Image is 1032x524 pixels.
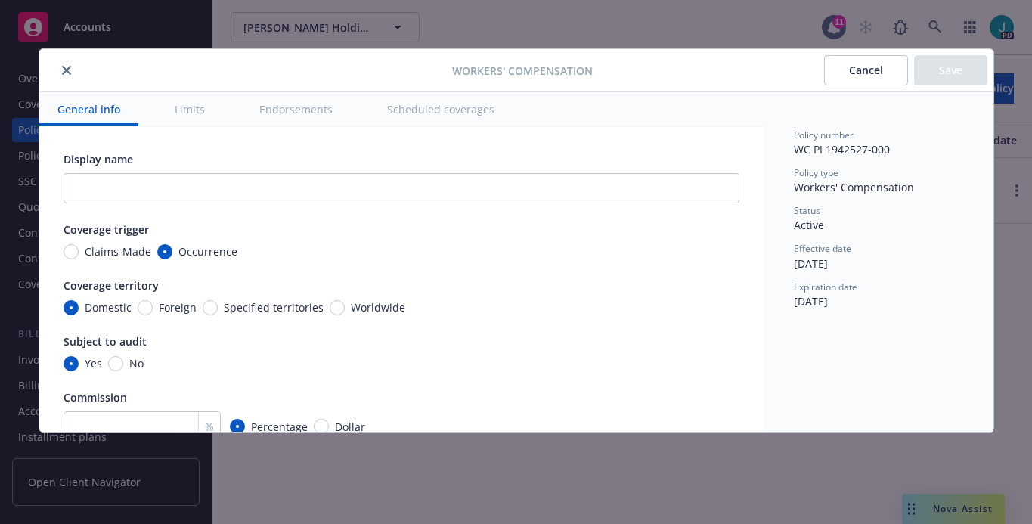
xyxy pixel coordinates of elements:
[85,299,132,315] span: Domestic
[159,299,197,315] span: Foreign
[157,244,172,259] input: Occurrence
[824,55,908,85] button: Cancel
[330,300,345,315] input: Worldwide
[224,299,324,315] span: Specified territories
[794,180,914,194] span: Workers' Compensation
[39,92,138,126] button: General info
[85,243,151,259] span: Claims-Made
[230,419,245,434] input: Percentage
[205,419,214,435] span: %
[64,152,133,166] span: Display name
[64,244,79,259] input: Claims-Made
[452,63,593,79] span: Workers' Compensation
[794,256,828,271] span: [DATE]
[251,419,308,435] span: Percentage
[794,242,851,255] span: Effective date
[335,419,365,435] span: Dollar
[57,61,76,79] button: close
[794,142,890,157] span: WC PI 1942527-000
[203,300,218,315] input: Specified territories
[794,281,857,293] span: Expiration date
[794,204,820,217] span: Status
[64,278,159,293] span: Coverage territory
[129,355,144,371] span: No
[794,294,828,309] span: [DATE]
[64,300,79,315] input: Domestic
[85,355,102,371] span: Yes
[108,356,123,371] input: No
[64,356,79,371] input: Yes
[157,92,223,126] button: Limits
[369,92,513,126] button: Scheduled coverages
[794,218,824,232] span: Active
[794,166,838,179] span: Policy type
[64,390,127,405] span: Commission
[794,129,854,141] span: Policy number
[138,300,153,315] input: Foreign
[351,299,405,315] span: Worldwide
[64,222,149,237] span: Coverage trigger
[314,419,329,434] input: Dollar
[178,243,237,259] span: Occurrence
[241,92,351,126] button: Endorsements
[64,334,147,349] span: Subject to audit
